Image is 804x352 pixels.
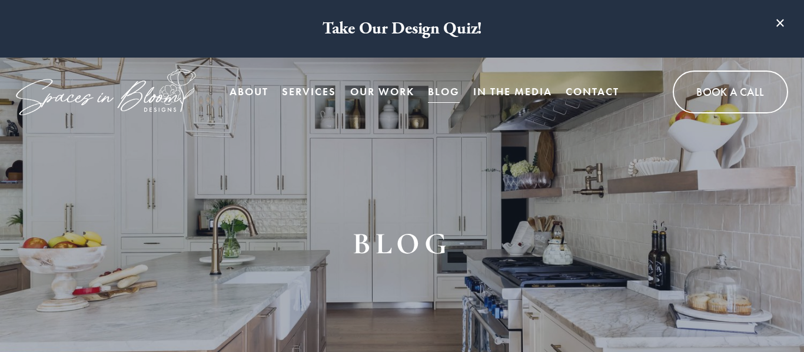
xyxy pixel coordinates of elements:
a: Book A Call [673,71,788,113]
h1: BLOG [316,223,488,264]
a: folder dropdown [282,81,336,104]
span: Services [282,81,336,103]
a: Blog [428,81,460,104]
a: Our Work [350,81,414,104]
a: Contact [566,81,619,104]
a: In the Media [473,81,552,104]
a: About [230,81,268,104]
img: Spaces in Bloom Designs [16,69,195,115]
